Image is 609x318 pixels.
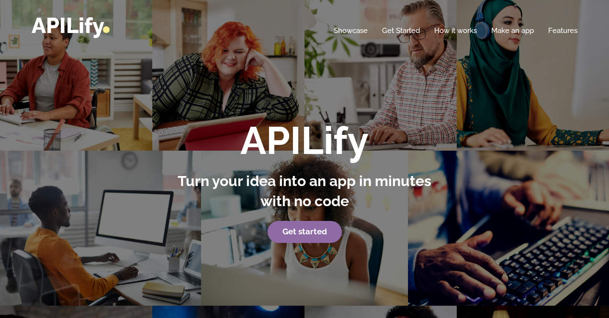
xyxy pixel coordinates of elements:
[334,26,368,35] a: Showcase
[382,26,420,35] a: Get Started
[548,26,577,35] a: Features
[178,173,431,209] strong: Turn your idea into an app in minutes with no code
[434,26,477,35] a: How it works
[32,13,110,38] a: APILify
[491,26,534,35] a: Make an app
[282,227,327,236] strong: Get started
[268,221,342,243] a: Get started
[240,118,369,163] strong: APILify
